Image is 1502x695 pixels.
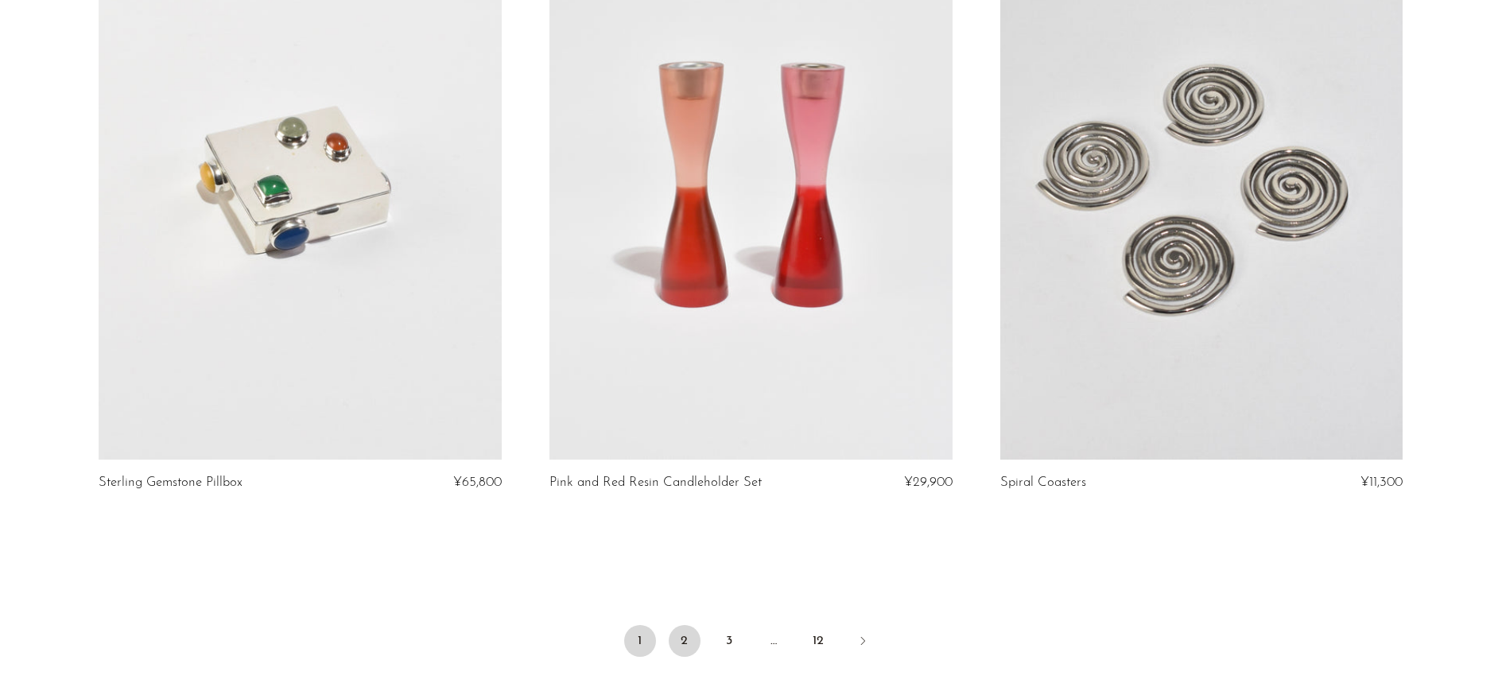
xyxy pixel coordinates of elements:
span: ¥65,800 [453,476,502,489]
a: 3 [713,625,745,657]
span: ¥29,900 [904,476,953,489]
a: 12 [802,625,834,657]
a: 2 [669,625,701,657]
span: … [758,625,790,657]
span: 1 [624,625,656,657]
a: Next [847,625,879,660]
a: Spiral Coasters [1000,476,1086,490]
a: Sterling Gemstone Pillbox [99,476,243,490]
a: Pink and Red Resin Candleholder Set [549,476,762,490]
span: ¥11,300 [1360,476,1403,489]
